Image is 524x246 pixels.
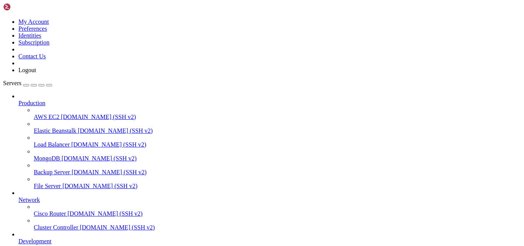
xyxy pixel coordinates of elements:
[18,53,46,59] a: Contact Us
[18,100,521,107] a: Production
[80,224,155,231] span: [DOMAIN_NAME] (SSH v2)
[34,148,521,162] li: MongoDB [DOMAIN_NAME] (SSH v2)
[34,217,521,231] li: Cluster Controller [DOMAIN_NAME] (SSH v2)
[18,190,521,231] li: Network
[34,203,521,217] li: Cisco Router [DOMAIN_NAME] (SSH v2)
[34,183,521,190] a: File Server [DOMAIN_NAME] (SSH v2)
[18,100,45,106] span: Production
[3,80,52,86] a: Servers
[34,224,521,231] a: Cluster Controller [DOMAIN_NAME] (SSH v2)
[3,80,21,86] span: Servers
[34,114,59,120] span: AWS EC2
[3,3,47,11] img: Shellngn
[34,224,78,231] span: Cluster Controller
[34,210,521,217] a: Cisco Router [DOMAIN_NAME] (SSH v2)
[34,169,521,176] a: Backup Server [DOMAIN_NAME] (SSH v2)
[34,210,66,217] span: Cisco Router
[34,155,60,162] span: MongoDB
[18,238,521,245] a: Development
[34,141,521,148] a: Load Balancer [DOMAIN_NAME] (SSH v2)
[68,210,143,217] span: [DOMAIN_NAME] (SSH v2)
[34,121,521,134] li: Elastic Beanstalk [DOMAIN_NAME] (SSH v2)
[61,114,136,120] span: [DOMAIN_NAME] (SSH v2)
[71,141,147,148] span: [DOMAIN_NAME] (SSH v2)
[18,196,40,203] span: Network
[61,155,137,162] span: [DOMAIN_NAME] (SSH v2)
[18,25,47,32] a: Preferences
[34,127,76,134] span: Elastic Beanstalk
[34,169,70,175] span: Backup Server
[18,39,49,46] a: Subscription
[34,141,70,148] span: Load Balancer
[34,127,521,134] a: Elastic Beanstalk [DOMAIN_NAME] (SSH v2)
[18,67,36,73] a: Logout
[18,32,41,39] a: Identities
[18,196,521,203] a: Network
[34,162,521,176] li: Backup Server [DOMAIN_NAME] (SSH v2)
[18,18,49,25] a: My Account
[63,183,138,189] span: [DOMAIN_NAME] (SSH v2)
[34,107,521,121] li: AWS EC2 [DOMAIN_NAME] (SSH v2)
[72,169,147,175] span: [DOMAIN_NAME] (SSH v2)
[34,155,521,162] a: MongoDB [DOMAIN_NAME] (SSH v2)
[34,114,521,121] a: AWS EC2 [DOMAIN_NAME] (SSH v2)
[18,238,51,244] span: Development
[34,176,521,190] li: File Server [DOMAIN_NAME] (SSH v2)
[34,134,521,148] li: Load Balancer [DOMAIN_NAME] (SSH v2)
[18,93,521,190] li: Production
[78,127,153,134] span: [DOMAIN_NAME] (SSH v2)
[34,183,61,189] span: File Server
